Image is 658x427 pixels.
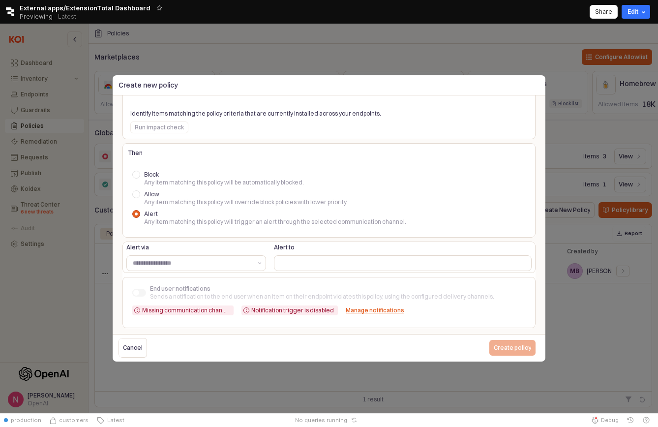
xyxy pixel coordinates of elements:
[11,416,41,424] span: production
[53,10,82,24] button: Releases and History
[144,198,526,206] div: Any item matching this policy will override block policies with lower priority.
[92,413,128,427] button: Latest
[123,344,143,352] p: Cancel
[20,12,53,22] span: Previewing
[20,10,82,24] div: Previewing Latest
[274,244,295,251] span: Alert to
[104,416,124,424] span: Latest
[254,256,266,271] button: Show suggestions
[20,3,150,13] span: External apps/ExtensionTotal Dashboard
[142,305,230,315] div: Missing communication channel
[144,218,526,226] div: Any item matching this policy will trigger an alert through the selected communication channel.
[623,413,638,427] button: History
[638,413,654,427] button: Help
[590,5,618,19] button: Share app
[154,3,164,13] button: Add app to favorites
[119,338,147,358] button: Cancel
[130,109,528,118] p: Identify items matching the policy criteria that are currently installed across your endpoints.
[601,416,619,424] span: Debug
[587,413,623,427] button: Debug
[59,416,89,424] span: customers
[622,5,650,19] button: Edit
[144,179,526,186] div: Any item matching this policy will be automatically blocked.
[135,123,184,131] p: Run impact check
[144,210,158,217] span: Alert
[58,13,76,21] p: Latest
[119,80,539,91] p: Create new policy
[150,285,210,292] span: End user notifications
[295,416,347,424] span: No queries running
[150,293,494,301] div: Sends a notification to the end user when an item on their endpoint violates this policy, using t...
[245,305,334,315] button: Notification trigger is disabled
[251,305,334,315] div: Notification trigger is disabled
[126,244,149,251] span: Alert via
[128,149,530,157] p: Then
[489,340,536,356] button: Create policy
[144,190,159,198] span: Allow
[346,306,404,314] button: Manage notifications
[130,122,188,133] button: Run impact check
[144,171,159,178] span: Block
[45,413,92,427] button: Source Control
[349,417,359,423] button: Reset app state
[494,344,531,352] p: Create policy
[595,8,612,16] p: Share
